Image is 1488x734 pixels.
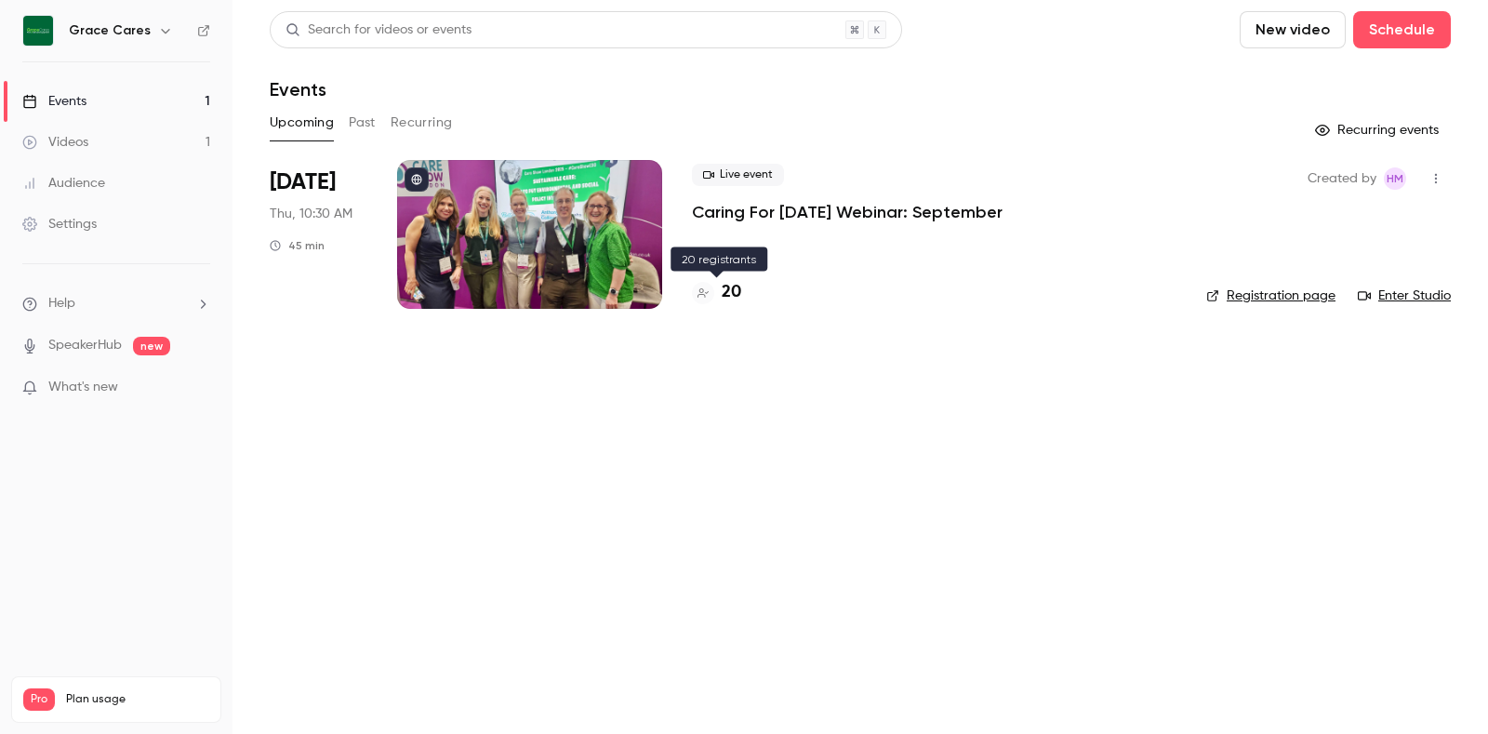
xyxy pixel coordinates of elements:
span: HM [1387,167,1403,190]
div: 45 min [270,238,325,253]
span: Thu, 10:30 AM [270,205,352,223]
h6: Grace Cares [69,21,151,40]
a: Caring For [DATE] Webinar: September [692,201,1003,223]
img: Grace Cares [23,16,53,46]
span: Created by [1308,167,1376,190]
a: SpeakerHub [48,336,122,355]
div: Audience [22,174,105,193]
span: Help [48,294,75,314]
button: Schedule [1353,11,1451,48]
h1: Events [270,78,326,100]
span: [DATE] [270,167,336,197]
li: help-dropdown-opener [22,294,210,314]
a: Enter Studio [1358,287,1451,305]
span: Plan usage [66,692,209,707]
span: What's new [48,378,118,397]
h4: 20 [722,280,741,305]
button: Recurring [391,108,453,138]
span: new [133,337,170,355]
div: Videos [22,133,88,152]
a: 20 [692,280,741,305]
button: Recurring events [1307,115,1451,145]
div: Search for videos or events [286,20,472,40]
div: Events [22,92,86,111]
a: Registration page [1206,287,1335,305]
div: Settings [22,215,97,234]
button: Upcoming [270,108,334,138]
iframe: Noticeable Trigger [188,380,210,396]
span: Hannah Montgomery [1384,167,1406,190]
button: Past [349,108,376,138]
div: Sep 25 Thu, 10:30 AM (Europe/London) [270,160,367,309]
span: Live event [692,164,784,186]
button: New video [1240,11,1346,48]
span: Pro [23,688,55,711]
